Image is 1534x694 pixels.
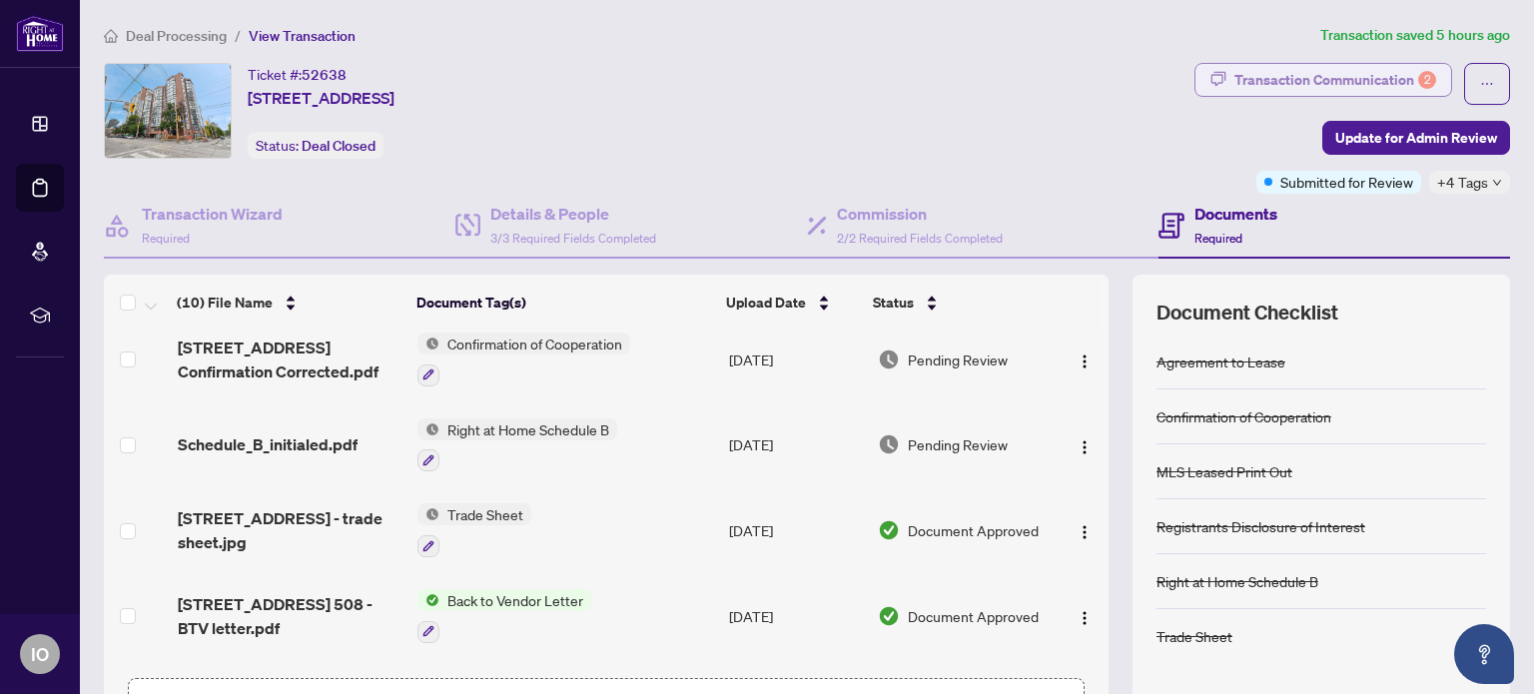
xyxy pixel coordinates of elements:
div: 2 [1418,71,1436,89]
img: Logo [1077,524,1093,540]
button: Status IconBack to Vendor Letter [417,589,591,643]
img: Status Icon [417,503,439,525]
span: Required [142,231,190,246]
span: (10) File Name [177,292,273,314]
th: Upload Date [718,275,866,331]
span: [STREET_ADDRESS] [248,86,394,110]
span: [STREET_ADDRESS] 508 - BTV letter.pdf [178,592,402,640]
img: Document Status [878,433,900,455]
div: Registrants Disclosure of Interest [1156,515,1365,537]
span: [STREET_ADDRESS] Confirmation Corrected.pdf [178,336,402,383]
h4: Commission [837,202,1003,226]
span: Back to Vendor Letter [439,589,591,611]
th: Status [865,275,1050,331]
span: Document Approved [908,605,1039,627]
div: Right at Home Schedule B [1156,570,1318,592]
button: Status IconTrade Sheet [417,503,531,557]
span: Document Approved [908,519,1039,541]
h4: Documents [1194,202,1277,226]
div: MLS Leased Print Out [1156,460,1292,482]
article: Transaction saved 5 hours ago [1320,24,1510,47]
span: Schedule_B_initialed.pdf [178,432,358,456]
span: Right at Home Schedule B [439,418,617,440]
span: 2/2 Required Fields Completed [837,231,1003,246]
td: [DATE] [721,317,870,402]
img: Status Icon [417,589,439,611]
li: / [235,24,241,47]
span: Pending Review [908,433,1008,455]
button: Transaction Communication2 [1194,63,1452,97]
button: Update for Admin Review [1322,121,1510,155]
img: Logo [1077,610,1093,626]
img: IMG-C12324710_1.jpg [105,64,231,158]
button: Open asap [1454,624,1514,684]
img: Document Status [878,348,900,370]
span: Submitted for Review [1280,171,1413,193]
img: Logo [1077,353,1093,369]
td: [DATE] [721,573,870,659]
span: 3/3 Required Fields Completed [490,231,656,246]
span: Required [1194,231,1242,246]
button: Logo [1069,428,1101,460]
img: Document Status [878,519,900,541]
button: Logo [1069,344,1101,375]
span: IO [31,640,49,668]
span: 52638 [302,66,347,84]
span: Trade Sheet [439,503,531,525]
span: +4 Tags [1437,171,1488,194]
button: Status IconRight at Home Schedule B [417,418,617,472]
span: Pending Review [908,348,1008,370]
span: Confirmation of Cooperation [439,333,630,354]
th: (10) File Name [169,275,408,331]
button: Logo [1069,600,1101,632]
span: [STREET_ADDRESS] - trade sheet.jpg [178,506,402,554]
img: Status Icon [417,333,439,354]
img: logo [16,15,64,52]
img: Document Status [878,605,900,627]
h4: Transaction Wizard [142,202,283,226]
button: Logo [1069,514,1101,546]
div: Ticket #: [248,63,347,86]
span: Deal Processing [126,27,227,45]
td: [DATE] [721,402,870,488]
span: ellipsis [1480,77,1494,91]
span: Deal Closed [302,137,376,155]
div: Confirmation of Cooperation [1156,405,1331,427]
h4: Details & People [490,202,656,226]
span: home [104,29,118,43]
span: down [1492,178,1502,188]
span: Update for Admin Review [1335,122,1497,154]
div: Trade Sheet [1156,625,1232,647]
img: Logo [1077,439,1093,455]
span: View Transaction [249,27,356,45]
span: Upload Date [726,292,806,314]
button: Status IconConfirmation of Cooperation [417,333,630,386]
td: [DATE] [721,487,870,573]
span: Status [873,292,914,314]
div: Status: [248,132,383,159]
div: Transaction Communication [1234,64,1436,96]
th: Document Tag(s) [408,275,718,331]
img: Status Icon [417,418,439,440]
span: Document Checklist [1156,299,1338,327]
div: Agreement to Lease [1156,350,1285,372]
